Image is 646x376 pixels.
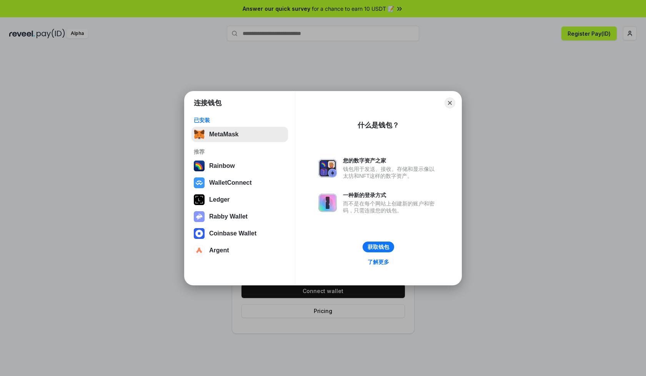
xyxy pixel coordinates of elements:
[209,196,230,203] div: Ledger
[191,192,288,207] button: Ledger
[194,98,221,108] h1: 连接钱包
[194,228,205,239] img: svg+xml,%3Csvg%20width%3D%2228%22%20height%3D%2228%22%20viewBox%3D%220%200%2028%2028%22%20fill%3D...
[194,245,205,256] img: svg+xml,%3Csvg%20width%3D%2228%22%20height%3D%2228%22%20viewBox%3D%220%200%2028%2028%22%20fill%3D...
[194,117,286,124] div: 已安装
[343,200,438,214] div: 而不是在每个网站上创建新的账户和密码，只需连接您的钱包。
[368,258,389,265] div: 了解更多
[318,159,337,177] img: svg+xml,%3Csvg%20xmlns%3D%22http%3A%2F%2Fwww.w3.org%2F2000%2Fsvg%22%20fill%3D%22none%22%20viewBox...
[209,213,248,220] div: Rabby Wallet
[343,166,438,179] div: 钱包用于发送、接收、存储和显示像以太坊和NFT这样的数字资产。
[194,177,205,188] img: svg+xml,%3Csvg%20width%3D%2228%22%20height%3D%2228%22%20viewBox%3D%220%200%2028%2028%22%20fill%3D...
[363,257,394,267] a: 了解更多
[343,192,438,199] div: 一种新的登录方式
[191,158,288,174] button: Rainbow
[191,226,288,241] button: Coinbase Wallet
[191,209,288,224] button: Rabby Wallet
[209,247,229,254] div: Argent
[191,243,288,258] button: Argent
[194,148,286,155] div: 推荐
[209,179,252,186] div: WalletConnect
[194,194,205,205] img: svg+xml,%3Csvg%20xmlns%3D%22http%3A%2F%2Fwww.w3.org%2F2000%2Fsvg%22%20width%3D%2228%22%20height%3...
[194,129,205,140] img: svg+xml,%3Csvg%20fill%3D%22none%22%20height%3D%2233%22%20viewBox%3D%220%200%2035%2033%22%20width%...
[191,175,288,190] button: WalletConnect
[358,121,399,130] div: 什么是钱包？
[194,161,205,171] img: svg+xml,%3Csvg%20width%3D%22120%22%20height%3D%22120%22%20viewBox%3D%220%200%20120%20120%22%20fil...
[209,162,235,169] div: Rainbow
[194,211,205,222] img: svg+xml,%3Csvg%20xmlns%3D%22http%3A%2F%2Fwww.w3.org%2F2000%2Fsvg%22%20fill%3D%22none%22%20viewBox...
[209,131,238,138] div: MetaMask
[343,157,438,164] div: 您的数字资产之家
[445,98,455,108] button: Close
[318,194,337,212] img: svg+xml,%3Csvg%20xmlns%3D%22http%3A%2F%2Fwww.w3.org%2F2000%2Fsvg%22%20fill%3D%22none%22%20viewBox...
[368,243,389,250] div: 获取钱包
[209,230,256,237] div: Coinbase Wallet
[363,242,394,252] button: 获取钱包
[191,127,288,142] button: MetaMask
